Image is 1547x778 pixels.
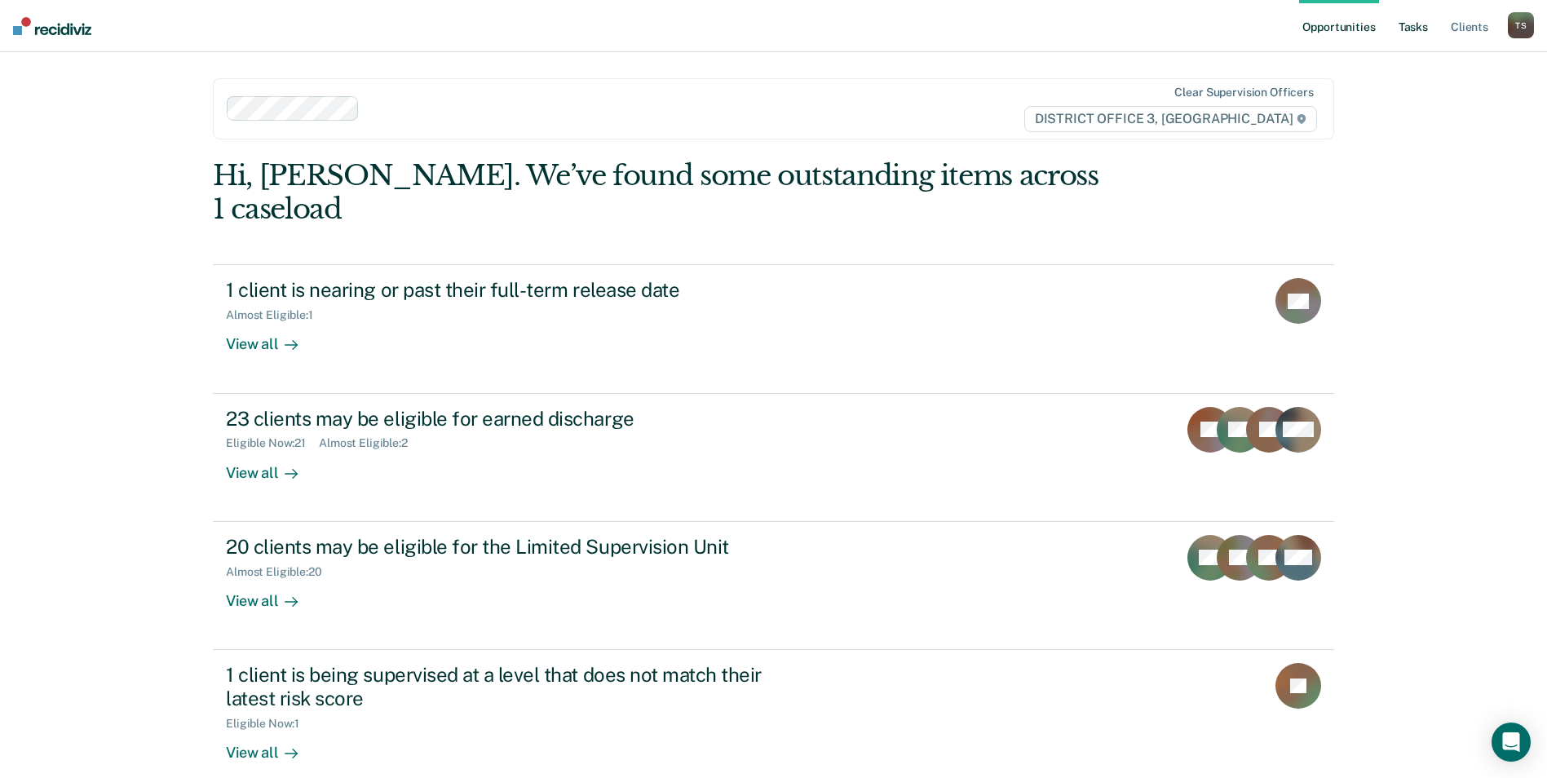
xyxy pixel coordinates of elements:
img: Recidiviz [13,17,91,35]
div: Clear supervision officers [1174,86,1313,99]
div: Almost Eligible : 20 [226,565,335,579]
a: 20 clients may be eligible for the Limited Supervision UnitAlmost Eligible:20View all [213,522,1334,650]
div: 1 client is nearing or past their full-term release date [226,278,798,302]
div: Open Intercom Messenger [1492,723,1531,762]
div: Hi, [PERSON_NAME]. We’ve found some outstanding items across 1 caseload [213,159,1110,226]
div: View all [226,450,317,482]
div: 20 clients may be eligible for the Limited Supervision Unit [226,535,798,559]
span: DISTRICT OFFICE 3, [GEOGRAPHIC_DATA] [1024,106,1317,132]
div: Almost Eligible : 1 [226,308,326,322]
div: 1 client is being supervised at a level that does not match their latest risk score [226,663,798,710]
div: T S [1508,12,1534,38]
a: 23 clients may be eligible for earned dischargeEligible Now:21Almost Eligible:2View all [213,394,1334,522]
div: Eligible Now : 21 [226,436,319,450]
a: 1 client is nearing or past their full-term release dateAlmost Eligible:1View all [213,264,1334,393]
div: Eligible Now : 1 [226,717,312,731]
div: View all [226,578,317,610]
div: View all [226,730,317,762]
div: View all [226,322,317,354]
div: 23 clients may be eligible for earned discharge [226,407,798,431]
div: Almost Eligible : 2 [319,436,421,450]
button: TS [1508,12,1534,38]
